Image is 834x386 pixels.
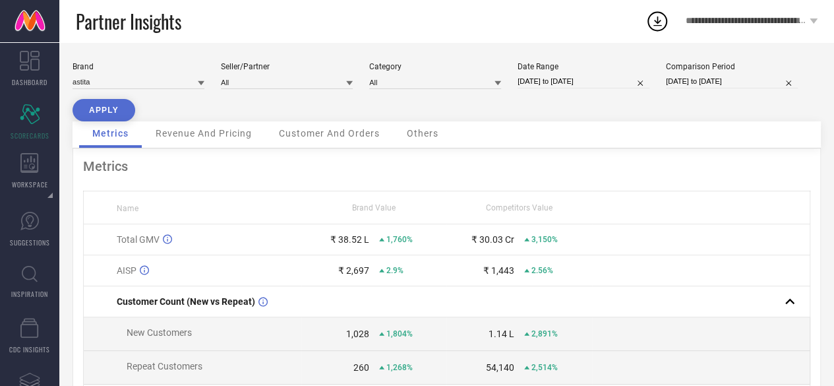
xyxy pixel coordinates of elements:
span: Partner Insights [76,8,181,35]
button: APPLY [73,99,135,121]
span: 1,760% [386,235,413,244]
div: ₹ 1,443 [483,265,514,276]
span: AISP [117,265,136,276]
span: Customer And Orders [279,128,380,139]
span: Revenue And Pricing [156,128,252,139]
span: CDC INSIGHTS [9,344,50,354]
span: Others [407,128,438,139]
span: WORKSPACE [12,179,48,189]
span: New Customers [127,327,192,338]
div: 260 [353,362,369,373]
span: DASHBOARD [12,77,47,87]
span: INSPIRATION [11,289,48,299]
span: SUGGESTIONS [10,238,50,247]
div: ₹ 2,697 [338,265,369,276]
div: Category [369,62,501,71]
input: Select date range [518,75,649,88]
div: ₹ 38.52 L [330,234,369,245]
div: 1,028 [346,329,369,339]
div: ₹ 30.03 Cr [471,234,514,245]
div: Metrics [83,158,810,174]
span: 2.56% [531,266,553,275]
span: 1,804% [386,329,413,338]
span: 2,514% [531,363,558,372]
span: 2.9% [386,266,403,275]
span: Brand Value [352,203,396,212]
span: Repeat Customers [127,361,202,371]
span: Metrics [92,128,129,139]
span: Customer Count (New vs Repeat) [117,296,255,307]
div: 54,140 [486,362,514,373]
div: Date Range [518,62,649,71]
span: Competitors Value [486,203,552,212]
span: 1,268% [386,363,413,372]
span: Name [117,204,138,213]
span: 3,150% [531,235,558,244]
span: 2,891% [531,329,558,338]
input: Select comparison period [666,75,798,88]
div: Comparison Period [666,62,798,71]
div: Seller/Partner [221,62,353,71]
div: 1.14 L [489,329,514,339]
div: Brand [73,62,204,71]
span: Total GMV [117,234,160,245]
div: Open download list [645,9,669,33]
span: SCORECARDS [11,131,49,141]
